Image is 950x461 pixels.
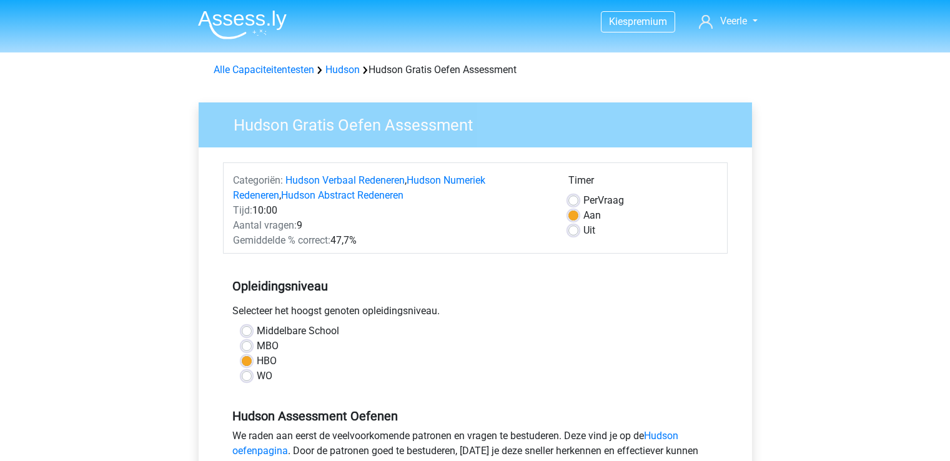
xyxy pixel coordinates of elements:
h3: Hudson Gratis Oefen Assessment [219,111,743,135]
span: Aantal vragen: [233,219,297,231]
label: Vraag [583,193,624,208]
h5: Opleidingsniveau [232,274,718,299]
label: Middelbare School [257,324,339,339]
div: Hudson Gratis Oefen Assessment [209,62,742,77]
div: 47,7% [224,233,559,248]
div: 10:00 [224,203,559,218]
label: HBO [257,354,277,369]
h5: Hudson Assessment Oefenen [232,409,718,424]
span: Categoriën: [233,174,283,186]
span: premium [628,16,667,27]
span: Veerle [720,15,747,27]
span: Tijd: [233,204,252,216]
a: Veerle [694,14,762,29]
span: Per [583,194,598,206]
a: Hudson Verbaal Redeneren [285,174,405,186]
div: 9 [224,218,559,233]
label: MBO [257,339,279,354]
label: Aan [583,208,601,223]
label: WO [257,369,272,384]
label: Uit [583,223,595,238]
div: Selecteer het hoogst genoten opleidingsniveau. [223,304,728,324]
div: Timer [568,173,718,193]
span: Gemiddelde % correct: [233,234,330,246]
a: Alle Capaciteitentesten [214,64,314,76]
a: Kiespremium [601,13,675,30]
a: Hudson Abstract Redeneren [281,189,403,201]
span: Kies [609,16,628,27]
a: Hudson Numeriek Redeneren [233,174,485,201]
img: Assessly [198,10,287,39]
div: , , [224,173,559,203]
a: Hudson [325,64,360,76]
